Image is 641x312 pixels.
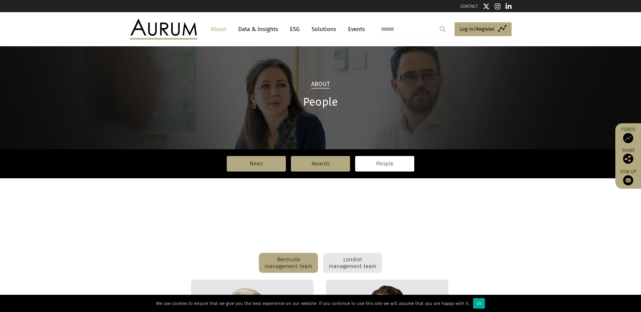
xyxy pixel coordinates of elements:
[483,3,490,10] img: Twitter icon
[130,19,197,39] img: Aurum
[287,23,303,35] a: ESG
[506,3,512,10] img: Linkedin icon
[436,22,449,36] input: Submit
[291,156,350,172] a: Awards
[454,22,512,36] a: Log in/Register
[619,127,638,143] a: Funds
[323,253,382,273] div: London management team
[235,23,281,35] a: Data & Insights
[460,25,495,33] span: Log in/Register
[619,148,638,164] div: Share
[308,23,340,35] a: Solutions
[473,298,485,309] div: Ok
[623,154,633,164] img: Share this post
[207,23,230,35] a: About
[355,156,414,172] a: People
[345,23,365,35] a: Events
[619,169,638,185] a: Sign up
[227,156,286,172] a: News
[130,96,512,109] h1: People
[495,3,501,10] img: Instagram icon
[311,81,330,89] h2: About
[623,175,633,185] img: Sign up to our newsletter
[460,4,478,9] a: CONTACT
[623,133,633,143] img: Access Funds
[259,253,318,273] div: Bermuda management team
